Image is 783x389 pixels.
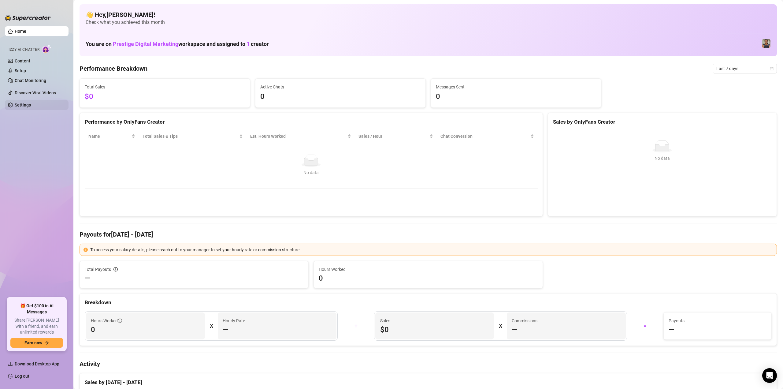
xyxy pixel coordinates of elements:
[88,133,130,140] span: Name
[10,338,63,348] button: Earn nowarrow-right
[85,130,139,142] th: Name
[86,10,771,19] h4: 👋 Hey, [PERSON_NAME] !
[85,84,245,90] span: Total Sales
[5,15,51,21] img: logo-BBDzfeDw.svg
[341,321,370,331] div: +
[85,298,772,307] div: Breakdown
[143,133,238,140] span: Total Sales & Tips
[15,361,59,366] span: Download Desktop App
[91,317,122,324] span: Hours Worked
[260,91,421,103] span: 0
[762,368,777,383] div: Open Intercom Messenger
[85,273,91,283] span: —
[553,118,772,126] div: Sales by OnlyFans Creator
[15,29,26,34] a: Home
[24,340,42,345] span: Earn now
[86,19,771,26] span: Check what you achieved this month
[10,317,63,335] span: Share [PERSON_NAME] with a friend, and earn unlimited rewards
[85,373,772,387] div: Sales by [DATE] - [DATE]
[15,58,30,63] a: Content
[440,133,529,140] span: Chat Conversion
[113,267,118,271] span: info-circle
[139,130,247,142] th: Total Sales & Tips
[437,130,537,142] th: Chat Conversion
[91,169,532,176] div: No data
[85,91,245,103] span: $0
[210,321,213,331] div: X
[91,325,200,335] span: 0
[15,374,29,379] a: Log out
[80,64,147,73] h4: Performance Breakdown
[80,230,777,239] h4: Payouts for [DATE] - [DATE]
[83,248,88,252] span: exclamation-circle
[85,266,111,273] span: Total Payouts
[15,78,46,83] a: Chat Monitoring
[80,360,777,368] h4: Activity
[669,325,674,335] span: —
[9,47,39,53] span: Izzy AI Chatter
[223,325,228,335] span: —
[380,317,489,324] span: Sales
[260,84,421,90] span: Active Chats
[319,266,537,273] span: Hours Worked
[85,118,538,126] div: Performance by OnlyFans Creator
[355,130,437,142] th: Sales / Hour
[10,303,63,315] span: 🎁 Get $100 in AI Messages
[118,319,122,323] span: info-circle
[90,246,773,253] div: To access your salary details, please reach out to your manager to set your hourly rate or commis...
[436,84,596,90] span: Messages Sent
[42,44,51,53] img: AI Chatter
[113,41,178,47] span: Prestige Digital Marketing
[555,155,769,162] div: No data
[319,273,537,283] span: 0
[15,90,56,95] a: Discover Viral Videos
[631,321,660,331] div: =
[512,317,537,324] article: Commissions
[250,133,346,140] div: Est. Hours Worked
[223,317,245,324] article: Hourly Rate
[380,325,489,335] span: $0
[358,133,428,140] span: Sales / Hour
[512,325,518,335] span: —
[15,103,31,107] a: Settings
[669,317,766,324] span: Payouts
[436,91,596,103] span: 0
[762,39,770,48] img: madison
[247,41,250,47] span: 1
[15,68,26,73] a: Setup
[716,64,773,73] span: Last 7 days
[45,341,49,345] span: arrow-right
[8,361,13,366] span: download
[770,67,774,70] span: calendar
[86,41,269,47] h1: You are on workspace and assigned to creator
[499,321,502,331] div: X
